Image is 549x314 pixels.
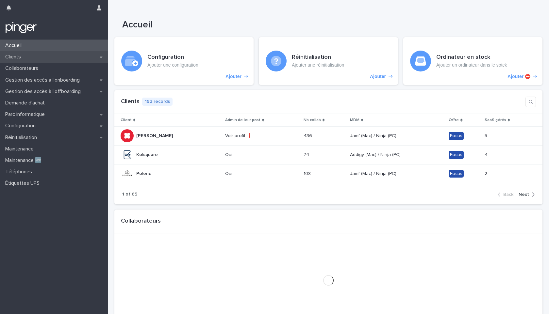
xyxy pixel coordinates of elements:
[121,218,161,225] h1: Collaborateurs
[449,132,464,140] div: Focus
[370,74,386,79] p: Ajouter
[147,54,198,61] h3: Configuration
[304,117,321,124] p: Nb collab
[304,170,312,177] p: 108
[449,151,464,159] div: Focus
[3,65,43,71] p: Collaborateurs
[225,133,280,139] p: Voir profil ❗
[3,123,41,129] p: Configuration
[142,98,173,106] p: 193 records
[225,117,260,124] p: Admin de leur post
[516,192,535,197] button: Next
[3,169,37,175] p: Téléphones
[292,62,344,68] p: Ajouter une réinitialisation
[436,54,507,61] h3: Ordinateur en stock
[225,152,280,158] p: Oui
[485,151,489,158] p: 4
[350,151,402,158] p: Addigy (Mac) / Ninja (PC)
[3,77,85,83] p: Gestion des accès à l’onboarding
[485,132,489,139] p: 5
[498,192,516,197] button: Back
[114,37,254,85] a: Ajouter
[3,88,86,95] p: Gestion des accès à l’offboarding
[121,117,132,124] p: Client
[225,171,280,177] p: Oui
[485,170,489,177] p: 2
[136,170,153,177] p: Polene
[136,151,159,158] p: Kolsquare
[449,117,459,124] p: Offre
[3,146,39,152] p: Maintenance
[3,54,26,60] p: Clients
[436,62,507,68] p: Ajouter un ordinateur dans le sotck
[259,37,398,85] a: Ajouter
[503,192,513,197] span: Back
[147,62,198,68] p: Ajouter une configuration
[5,21,37,34] img: mTgBEunGTSyRkCgitkcU
[114,164,542,183] tr: PolenePolene Oui108108 Jamf (Mac) / Ninja (PC)Jamf (Mac) / Ninja (PC) Focus22
[485,117,506,124] p: SaaS gérés
[449,170,464,178] div: Focus
[3,157,47,164] p: Maintenance 🆕
[3,134,42,141] p: Réinitialisation
[350,117,359,124] p: MDM
[304,151,310,158] p: 74
[3,42,27,49] p: Accueil
[114,126,542,145] tr: [PERSON_NAME][PERSON_NAME] Voir profil ❗436436 Jamf (Mac) / Ninja (PC)Jamf (Mac) / Ninja (PC) Foc...
[403,37,542,85] a: Ajouter ⛔️
[3,180,45,186] p: Étiquettes UPS
[304,132,313,139] p: 436
[136,132,174,139] p: [PERSON_NAME]
[519,192,529,197] span: Next
[121,99,140,104] a: Clients
[114,145,542,164] tr: KolsquareKolsquare Oui7474 Addigy (Mac) / Ninja (PC)Addigy (Mac) / Ninja (PC) Focus44
[350,132,398,139] p: Jamf (Mac) / Ninja (PC)
[3,100,50,106] p: Demande d'achat
[350,170,398,177] p: Jamf (Mac) / Ninja (PC)
[292,54,344,61] h3: Réinitialisation
[122,192,137,197] p: 1 of 65
[507,74,530,79] p: Ajouter ⛔️
[3,111,50,118] p: Parc informatique
[122,20,441,31] h1: Accueil
[225,74,241,79] p: Ajouter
